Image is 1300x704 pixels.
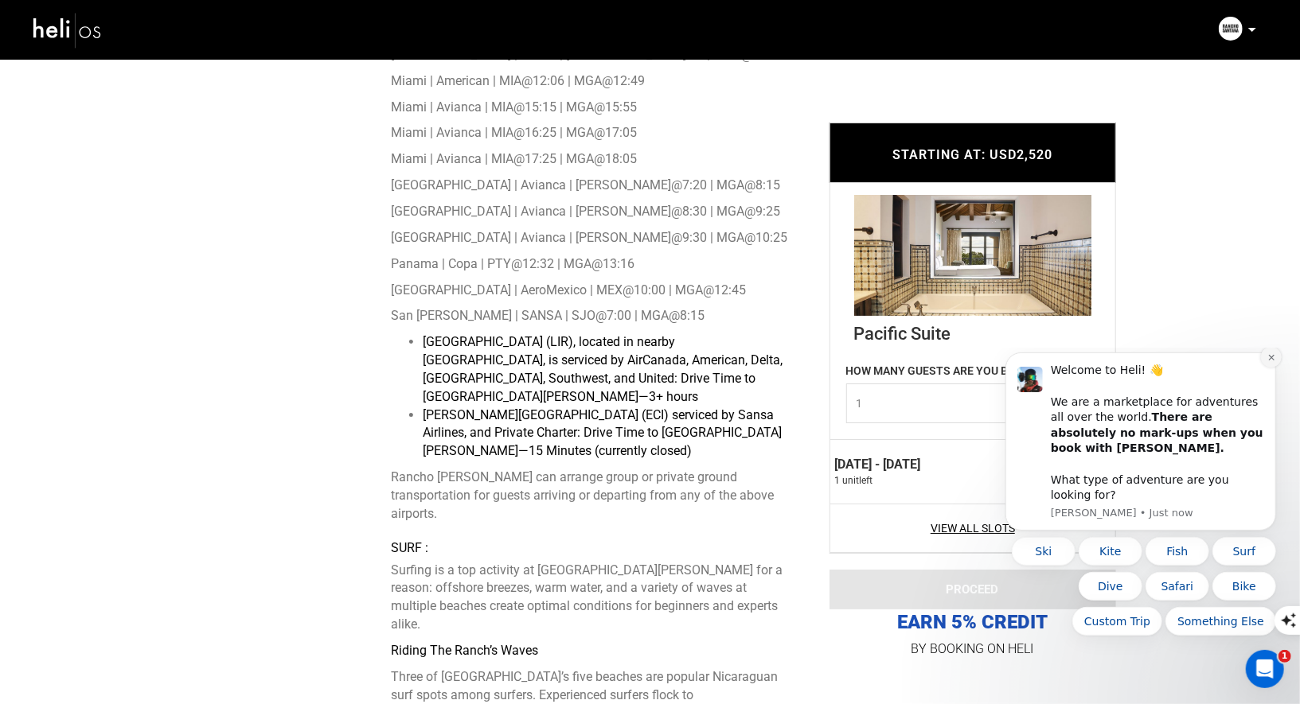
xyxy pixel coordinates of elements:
button: Quick reply: Custom Trip [91,259,181,288]
label: HOW MANY GUESTS ARE YOU BOOKING FOR [846,363,1075,383]
p: Miami | Avianca | MIA@17:25 | MGA@18:05 [391,150,793,169]
button: Quick reply: Dive [97,224,161,253]
button: Quick reply: Ski [30,189,94,218]
span: unit left [843,474,873,488]
iframe: Intercom notifications message [982,348,1300,661]
p: Surfing is a top activity at [GEOGRAPHIC_DATA][PERSON_NAME] for a reason: offshore breezes, warm ... [391,562,793,634]
span: 1 [835,474,841,488]
div: Surf : [391,539,793,558]
p: Rancho [PERSON_NAME] can arrange group or private ground transportation for guests arriving or de... [391,469,793,523]
button: Quick reply: Kite [97,189,161,218]
strong: Riding The Ranch’s Waves [391,643,538,658]
p: [GEOGRAPHIC_DATA] | Avianca | [PERSON_NAME]@7:20 | MGA@8:15 [391,177,793,195]
p: [GEOGRAPHIC_DATA] | Avianca | [PERSON_NAME]@8:30 | MGA@9:25 [391,203,793,221]
button: Quick reply: Safari [164,224,228,253]
p: [GEOGRAPHIC_DATA] | AeroMexico | MEX@10:00 | MGA@12:45 [391,282,793,300]
p: BY BOOKING ON HELI [830,638,1116,660]
strong: [PERSON_NAME][GEOGRAPHIC_DATA] (ECI) serviced by Sansa Airlines, and Private Charter: Drive Time ... [423,407,782,459]
button: Quick reply: Fish [164,189,228,218]
div: Pacific Suite [854,316,1091,346]
strong: [GEOGRAPHIC_DATA] (LIR), located in nearby [GEOGRAPHIC_DATA], is serviced by AirCanada, American,... [423,334,783,404]
a: View All Slots [835,520,1111,536]
button: 1 [846,383,1099,423]
iframe: Intercom live chat [1246,650,1284,688]
span: 1 [857,395,1079,411]
button: PROCEED [830,570,1116,609]
label: [DATE] - [DATE] [835,456,921,474]
p: San [PERSON_NAME] | SANSA | SJO@7:00 | MGA@8:15 [391,307,793,325]
button: Quick reply: Bike [231,224,295,253]
p: Miami | Avianca | MIA@15:15 | MGA@15:55 [391,99,793,117]
img: 8f72ee78018e17f92b9dfaca95f3eb0d.png [1219,17,1243,41]
button: Quick reply: Something Else [184,259,295,288]
p: Panama | Copa | PTY@12:32 | MGA@13:16 [391,255,793,274]
div: Quick reply options [24,189,295,288]
img: 73e985b25602d6950c28e7b9c9bcd8f2.png [854,195,1092,316]
p: [GEOGRAPHIC_DATA] | Avianca | [PERSON_NAME]@9:30 | MGA@10:25 [391,229,793,247]
img: heli-logo [32,9,103,51]
p: Miami | Avianca | MIA@16:25 | MGA@17:05 [391,124,793,142]
button: Quick reply: Surf [231,189,295,218]
p: Miami | American | MIA@12:06 | MGA@12:49 [391,72,793,91]
span: STARTING AT: USD2,520 [892,146,1052,161]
